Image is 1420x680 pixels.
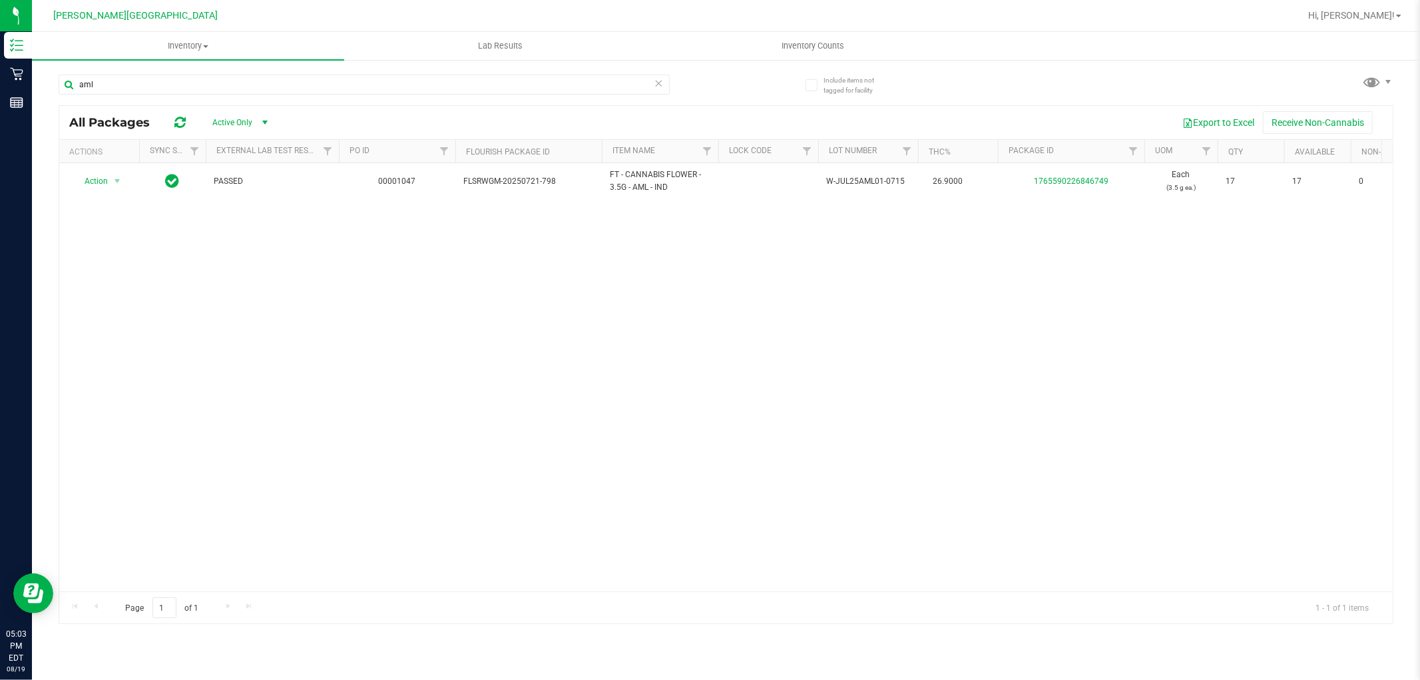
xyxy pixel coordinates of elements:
[654,75,664,92] span: Clear
[114,597,210,618] span: Page of 1
[1152,181,1210,194] p: (3.5 g ea.)
[379,176,416,186] a: 00001047
[829,146,877,155] a: Lot Number
[59,75,670,95] input: Search Package ID, Item Name, SKU, Lot or Part Number...
[317,140,339,163] a: Filter
[764,40,862,52] span: Inventory Counts
[1155,146,1172,155] a: UOM
[73,172,109,190] span: Action
[152,597,176,618] input: 1
[1308,10,1395,21] span: Hi, [PERSON_NAME]!
[1152,169,1210,194] span: Each
[696,140,718,163] a: Filter
[6,628,26,664] p: 05:03 PM EDT
[1226,175,1276,188] span: 17
[10,39,23,52] inline-svg: Inventory
[344,32,656,60] a: Lab Results
[1263,111,1373,134] button: Receive Non-Cannabis
[10,96,23,109] inline-svg: Reports
[166,172,180,190] span: In Sync
[54,10,218,21] span: [PERSON_NAME][GEOGRAPHIC_DATA]
[69,115,163,130] span: All Packages
[13,573,53,613] iframe: Resource center
[1305,597,1379,617] span: 1 - 1 of 1 items
[1122,140,1144,163] a: Filter
[463,175,594,188] span: FLSRWGM-20250721-798
[214,175,331,188] span: PASSED
[826,175,910,188] span: W-JUL25AML01-0715
[610,169,710,194] span: FT - CANNABIS FLOWER - 3.5G - AML - IND
[1292,175,1343,188] span: 17
[1034,176,1108,186] a: 1765590226846749
[216,146,321,155] a: External Lab Test Result
[1228,147,1243,157] a: Qty
[926,172,969,191] span: 26.9000
[350,146,369,155] a: PO ID
[729,146,772,155] a: Lock Code
[929,147,951,157] a: THC%
[69,147,134,157] div: Actions
[796,140,818,163] a: Filter
[6,664,26,674] p: 08/19
[1295,147,1335,157] a: Available
[824,75,890,95] span: Include items not tagged for facility
[1009,146,1054,155] a: Package ID
[1174,111,1263,134] button: Export to Excel
[466,147,550,157] a: Flourish Package ID
[32,40,344,52] span: Inventory
[184,140,206,163] a: Filter
[109,172,126,190] span: select
[433,140,455,163] a: Filter
[612,146,655,155] a: Item Name
[1196,140,1218,163] a: Filter
[32,32,344,60] a: Inventory
[656,32,969,60] a: Inventory Counts
[460,40,541,52] span: Lab Results
[896,140,918,163] a: Filter
[10,67,23,81] inline-svg: Retail
[1359,175,1409,188] span: 0
[150,146,201,155] a: Sync Status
